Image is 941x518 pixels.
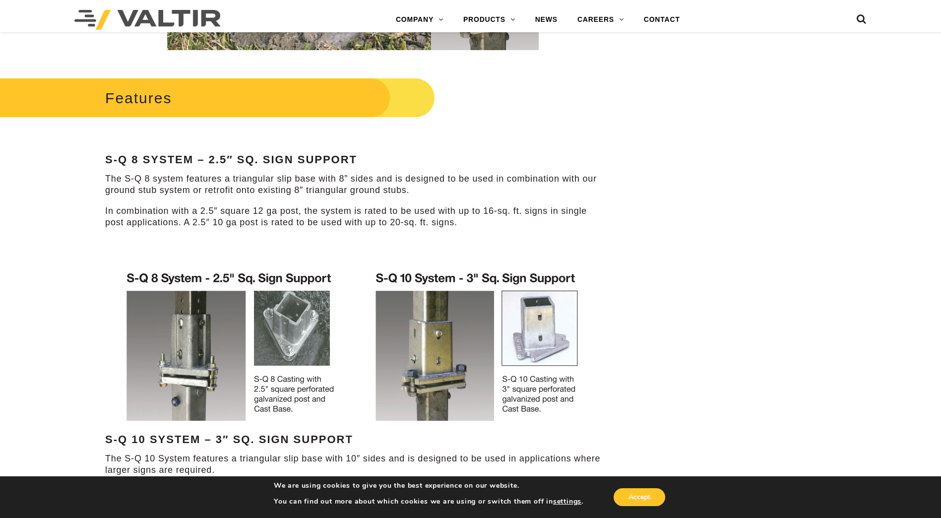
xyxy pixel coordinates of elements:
[74,10,221,30] img: Valtir
[567,10,634,30] a: CAREERS
[105,261,601,446] strong: S-Q 10 System – 3″ Sq. Sign Support
[614,488,665,506] button: Accept
[105,453,601,476] p: The S-Q 10 System features a triangular slip base with 10″ sides and is designed to be used in ap...
[453,10,525,30] a: PRODUCTS
[274,481,583,490] p: We are using cookies to give you the best experience on our website.
[274,497,583,506] p: You can find out more about which cookies we are using or switch them off in .
[386,10,453,30] a: COMPANY
[553,497,581,506] button: settings
[634,10,690,30] a: CONTACT
[105,173,601,196] p: The S-Q 8 system features a triangular slip base with 8” sides and is designed to be used in comb...
[525,10,567,30] a: NEWS
[105,153,357,166] strong: S-Q 8 System – 2.5″ Sq. Sign Support
[105,205,601,229] p: In combination with a 2.5″ square 12 ga post, the system is rated to be used with up to 16-sq. ft...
